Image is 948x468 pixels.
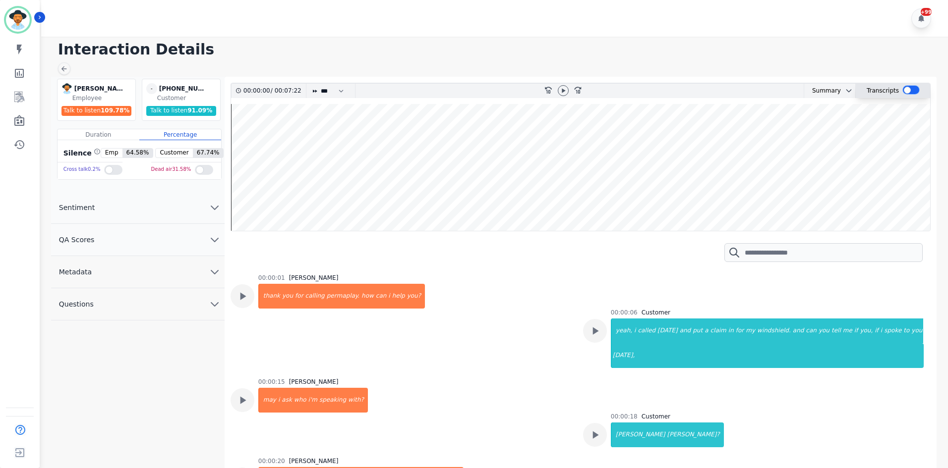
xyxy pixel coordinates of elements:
[209,234,221,246] svg: chevron down
[193,149,224,157] span: 67.74 %
[710,318,727,343] div: claim
[692,318,704,343] div: put
[258,274,285,282] div: 00:00:01
[259,284,281,309] div: thank
[304,284,326,309] div: calling
[51,299,102,309] span: Questions
[360,284,375,309] div: how
[880,318,883,343] div: i
[289,274,339,282] div: [PERSON_NAME]
[58,41,938,58] h1: Interaction Details
[326,284,360,309] div: permaplay.
[146,106,217,116] div: Talk to listen
[209,202,221,213] svg: chevron down
[611,413,638,420] div: 00:00:18
[259,388,277,413] div: may
[294,284,304,309] div: for
[375,284,388,309] div: can
[289,457,339,465] div: [PERSON_NAME]
[902,318,910,343] div: to
[391,284,406,309] div: help
[289,378,339,386] div: [PERSON_NAME]
[293,388,307,413] div: who
[187,107,212,114] span: 91.09 %
[804,84,841,98] div: Summary
[637,318,656,343] div: called
[612,343,924,368] div: [DATE],
[151,162,191,177] div: Dead air 31.58 %
[745,318,756,343] div: my
[51,267,100,277] span: Metadata
[258,378,285,386] div: 00:00:15
[157,94,218,102] div: Customer
[307,388,318,413] div: i'm
[666,422,723,447] div: [PERSON_NAME]?
[704,318,709,343] div: a
[51,256,225,288] button: Metadata chevron down
[874,318,880,343] div: if
[277,388,281,413] div: i
[805,318,818,343] div: can
[51,235,103,245] span: QA Scores
[101,107,129,114] span: 109.78 %
[318,388,347,413] div: speaking
[258,457,285,465] div: 00:00:20
[6,8,30,32] img: Bordered avatar
[347,388,368,413] div: with?
[209,298,221,310] svg: chevron down
[387,284,391,309] div: i
[859,318,874,343] div: you,
[679,318,692,343] div: and
[642,309,670,316] div: Customer
[406,284,425,309] div: you?
[63,162,101,177] div: Cross talk 0.2 %
[209,266,221,278] svg: chevron down
[61,148,101,158] div: Silence
[727,318,735,343] div: in
[921,8,932,16] div: +99
[281,388,293,413] div: ask
[792,318,805,343] div: and
[818,318,830,343] div: you
[58,129,139,140] div: Duration
[51,224,225,256] button: QA Scores chevron down
[72,94,133,102] div: Employee
[642,413,670,420] div: Customer
[51,203,103,212] span: Sentiment
[61,106,132,116] div: Talk to listen
[122,149,153,157] span: 64.58 %
[845,87,853,95] svg: chevron down
[243,84,304,98] div: /
[842,318,853,343] div: me
[883,318,902,343] div: spoke
[841,87,853,95] button: chevron down
[159,83,209,94] div: [PHONE_NUMBER]
[830,318,842,343] div: tell
[612,422,666,447] div: [PERSON_NAME]
[611,309,638,316] div: 00:00:06
[612,318,633,343] div: yeah,
[281,284,294,309] div: you
[853,318,859,343] div: if
[156,149,192,157] span: Customer
[51,192,225,224] button: Sentiment chevron down
[656,318,679,343] div: [DATE]
[139,129,221,140] div: Percentage
[243,84,271,98] div: 00:00:00
[735,318,745,343] div: for
[867,84,899,98] div: Transcripts
[101,149,122,157] span: Emp
[146,83,157,94] span: -
[51,288,225,320] button: Questions chevron down
[756,318,792,343] div: windshield.
[910,318,923,343] div: you
[633,318,637,343] div: i
[74,83,124,94] div: [PERSON_NAME]
[273,84,300,98] div: 00:07:22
